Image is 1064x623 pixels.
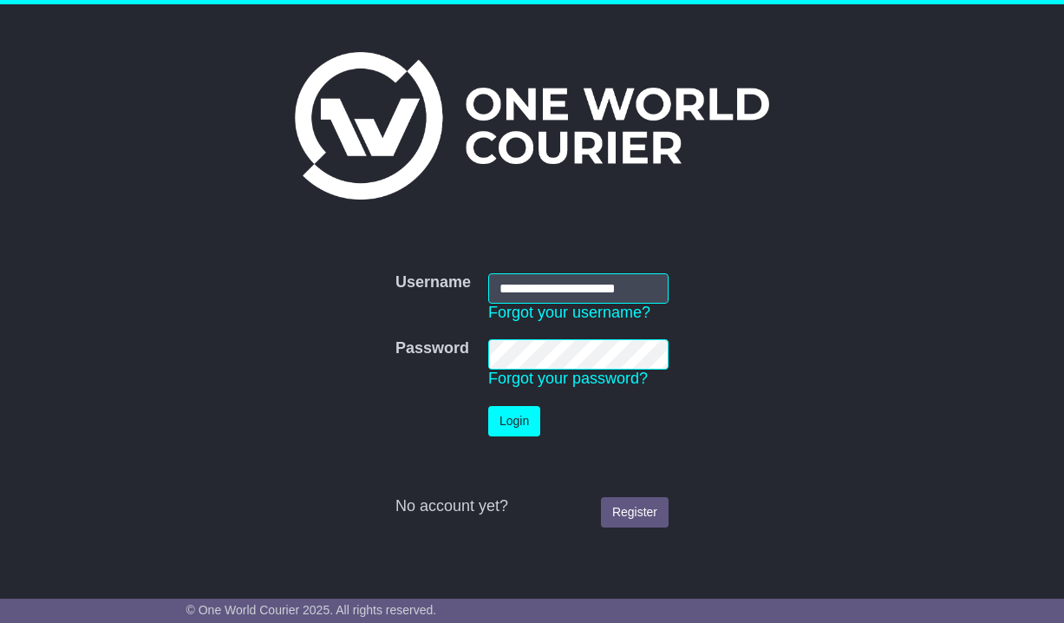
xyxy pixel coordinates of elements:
[488,406,540,436] button: Login
[488,370,648,387] a: Forgot your password?
[395,497,669,516] div: No account yet?
[488,304,650,321] a: Forgot your username?
[295,52,768,200] img: One World
[395,273,471,292] label: Username
[601,497,669,528] a: Register
[186,603,437,617] span: © One World Courier 2025. All rights reserved.
[395,339,469,358] label: Password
